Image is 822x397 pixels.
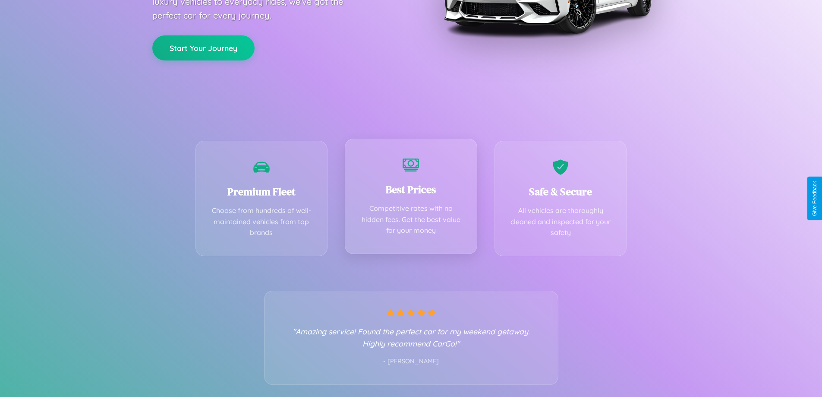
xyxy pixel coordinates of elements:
p: "Amazing service! Found the perfect car for my weekend getaway. Highly recommend CarGo!" [282,325,541,349]
p: All vehicles are thoroughly cleaned and inspected for your safety [508,205,614,238]
h3: Best Prices [358,182,464,197]
p: Choose from hundreds of well-maintained vehicles from top brands [209,205,315,238]
p: - [PERSON_NAME] [282,356,541,367]
p: Competitive rates with no hidden fees. Get the best value for your money [358,203,464,236]
button: Start Your Journey [152,35,255,60]
h3: Safe & Secure [508,184,614,199]
h3: Premium Fleet [209,184,315,199]
div: Give Feedback [812,181,818,216]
